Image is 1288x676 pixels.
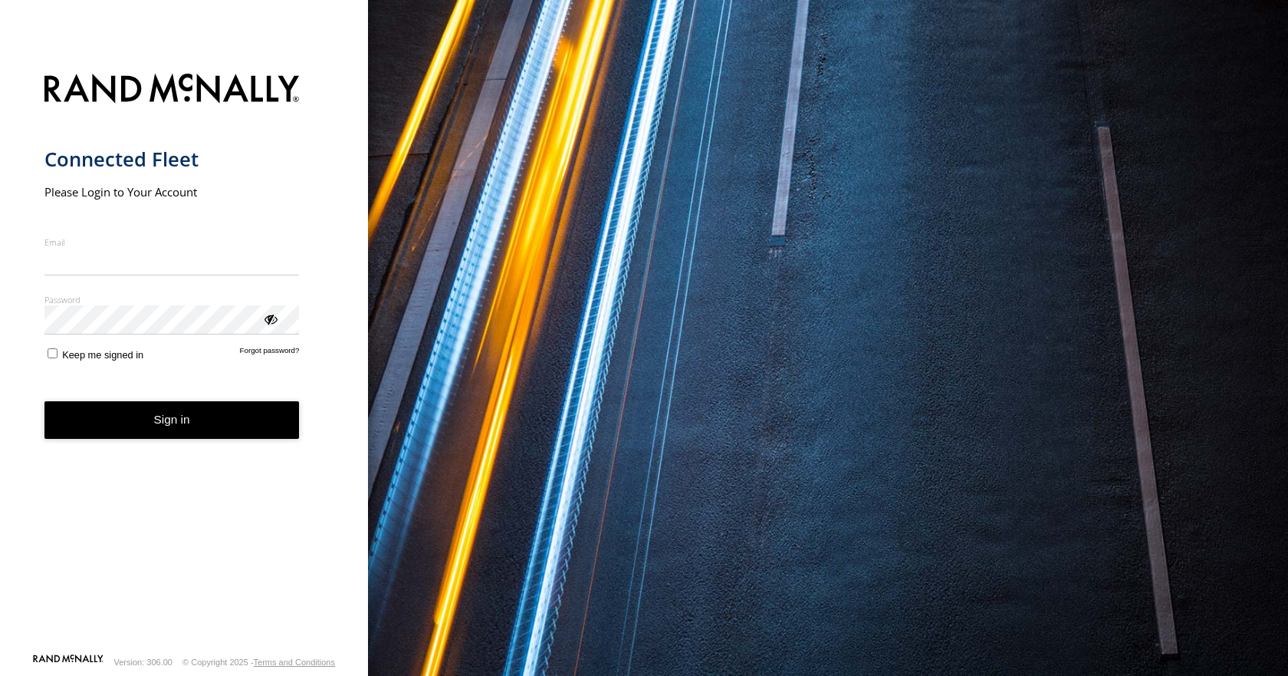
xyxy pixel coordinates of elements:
a: Forgot password? [240,346,300,361]
h1: Connected Fleet [44,147,300,172]
h2: Please Login to Your Account [44,184,300,200]
button: Sign in [44,401,300,439]
label: Email [44,236,300,248]
a: Visit our Website [33,655,103,670]
div: © Copyright 2025 - [182,658,335,667]
label: Password [44,294,300,305]
a: Terms and Conditions [254,658,335,667]
img: Rand McNally [44,71,300,110]
form: main [44,64,324,653]
div: Version: 306.00 [114,658,172,667]
div: ViewPassword [262,311,278,326]
input: Keep me signed in [48,348,58,358]
span: Keep me signed in [62,349,143,361]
